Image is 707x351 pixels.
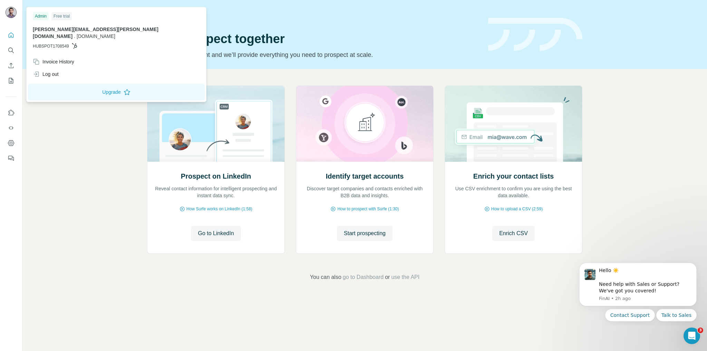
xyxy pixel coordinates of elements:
div: Admin [33,12,49,20]
p: Use CSV enrichment to confirm you are using the best data available. [452,185,575,199]
div: Log out [33,71,59,78]
button: Upgrade [28,84,205,100]
span: . [74,33,75,39]
div: Invoice History [33,58,74,65]
img: banner [488,18,582,51]
p: Pick your starting point and we’ll provide everything you need to prospect at scale. [147,50,480,60]
iframe: Intercom notifications message [569,257,707,325]
h2: Enrich your contact lists [473,171,554,181]
div: Quick start [147,13,480,20]
h1: Let’s prospect together [147,32,480,46]
span: 3 [698,328,703,333]
button: My lists [6,74,17,87]
img: Identify target accounts [296,86,434,162]
span: How to prospect with Surfe (1:30) [337,206,399,212]
p: Reveal contact information for intelligent prospecting and instant data sync. [154,185,278,199]
h2: Identify target accounts [326,171,404,181]
button: Go to LinkedIn [191,226,241,241]
button: Search [6,44,17,57]
button: Dashboard [6,137,17,149]
span: How Surfe works on LinkedIn (1:58) [186,206,252,212]
span: [PERSON_NAME][EMAIL_ADDRESS][PERSON_NAME][DOMAIN_NAME] [33,27,158,39]
button: Use Surfe API [6,122,17,134]
span: How to upload a CSV (2:59) [491,206,543,212]
span: Start prospecting [344,229,386,238]
iframe: Intercom live chat [684,328,700,344]
button: Start prospecting [337,226,393,241]
button: Feedback [6,152,17,164]
span: [DOMAIN_NAME] [77,33,115,39]
span: Enrich CSV [499,229,528,238]
button: Enrich CSV [6,59,17,72]
button: Enrich CSV [492,226,535,241]
img: Prospect on LinkedIn [147,86,285,162]
button: use the API [391,273,419,281]
img: Avatar [6,7,17,18]
h2: Prospect on LinkedIn [181,171,251,181]
button: Quick start [6,29,17,41]
span: or [385,273,390,281]
span: You can also [310,273,341,281]
span: Go to LinkedIn [198,229,234,238]
img: Enrich your contact lists [445,86,582,162]
span: HUBSPOT1708549 [33,43,69,49]
button: Use Surfe on LinkedIn [6,107,17,119]
div: Free trial [51,12,72,20]
p: Discover target companies and contacts enriched with B2B data and insights. [303,185,426,199]
button: go to Dashboard [343,273,384,281]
